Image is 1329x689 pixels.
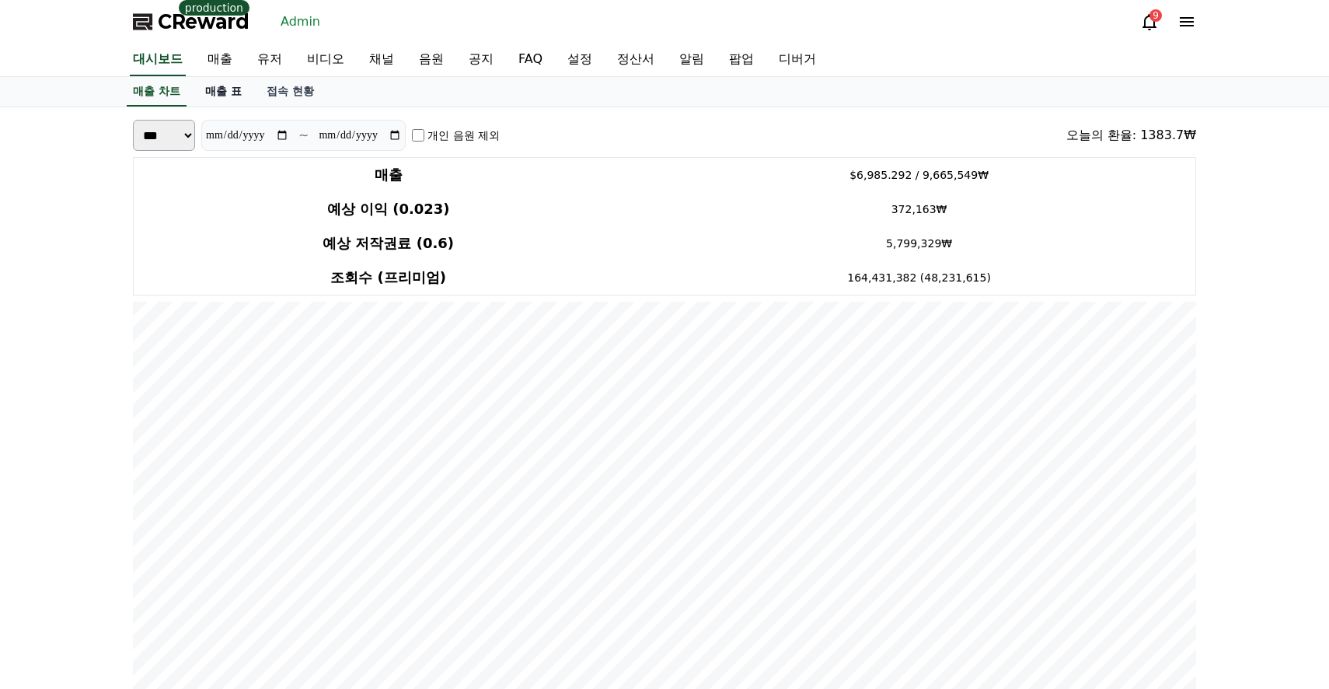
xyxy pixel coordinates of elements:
[667,44,717,76] a: 알림
[1066,126,1196,145] div: 오늘의 환율: 1383.7₩
[140,198,637,220] h4: 예상 이익 (0.023)
[643,192,1195,226] td: 372,163₩
[766,44,828,76] a: 디버거
[230,516,268,529] span: Settings
[130,44,186,76] a: 대시보드
[201,493,298,532] a: Settings
[1149,9,1162,22] div: 9
[605,44,667,76] a: 정산서
[140,233,637,254] h4: 예상 저작권료 (0.6)
[274,9,326,34] a: Admin
[193,77,254,107] a: 매출 표
[643,226,1195,261] td: 5,799,329₩
[643,261,1195,296] td: 164,431,382 (48,231,615)
[295,44,357,76] a: 비디오
[427,128,500,143] label: 개인 음원 제외
[643,158,1195,193] td: $6,985.292 / 9,665,549₩
[140,267,637,289] h4: 조회수 (프리미엄)
[245,44,295,76] a: 유저
[5,493,103,532] a: Home
[140,164,637,186] h4: 매출
[456,44,506,76] a: 공지
[1140,12,1159,31] a: 9
[298,126,309,145] p: ~
[506,44,555,76] a: FAQ
[195,44,245,76] a: 매출
[129,517,175,530] span: Messages
[40,516,67,529] span: Home
[133,9,249,34] a: CReward
[127,77,187,107] a: 매출 차트
[555,44,605,76] a: 설정
[254,77,326,107] a: 접속 현황
[357,44,406,76] a: 채널
[158,9,249,34] span: CReward
[406,44,456,76] a: 음원
[103,493,201,532] a: Messages
[717,44,766,76] a: 팝업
